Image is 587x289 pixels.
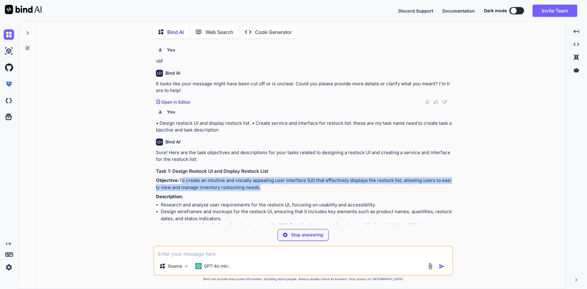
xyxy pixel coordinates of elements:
[398,8,433,14] button: Discord Support
[4,262,14,272] img: settings
[156,194,183,199] strong: Description:
[167,47,175,53] h6: You
[425,100,430,105] img: copy
[4,29,14,40] img: chat
[439,263,445,269] img: icon
[442,8,475,13] span: Documentation
[4,79,14,89] img: premium
[184,264,189,269] img: Pick Models
[204,263,230,269] p: GPT-4o min..
[156,80,452,94] p: It looks like your message might have been cut off or is unclear. Could you please provide more d...
[156,120,452,134] p: • Design restock UI and display restock list. • Create service and interface for restock list. th...
[161,99,190,105] p: Open in Editor
[167,109,175,115] h6: You
[168,263,182,269] p: Source
[205,28,233,36] p: Web Search
[5,5,42,14] img: Bind AI
[398,8,433,13] span: Discord Support
[434,100,438,105] img: like
[165,139,180,145] h6: Bind AI
[4,62,14,73] img: githubLight
[161,202,452,209] li: Research and analyze user requirements for the restock UI, focusing on usability and accessibility.
[4,95,14,106] img: darkCloudIdeIcon
[255,28,292,36] p: Code Generator
[156,168,452,175] h3: Task 1: Design Restock UI and Display Restock List
[161,222,452,229] li: Implement responsive design principles to ensure the UI is functional across various devices (des...
[156,58,452,65] p: vbf
[442,8,475,14] button: Documentation
[161,208,452,222] li: Design wireframes and mockups for the restock UI, ensuring that it includes key elements such as ...
[153,277,453,281] p: Bind can provide inaccurate information, including about people. Always double-check its answers....
[167,28,184,36] p: Bind AI
[427,263,434,270] img: attachment
[4,46,14,56] img: ai-studio
[442,100,447,105] img: dislike
[156,177,179,183] strong: Objective:
[156,177,452,191] p: To create an intuitive and visually appealing user interface (UI) that effectively displays the r...
[291,232,323,238] p: Stop answering
[195,263,201,269] img: GPT-4o mini
[533,5,577,17] button: Invite Team
[156,149,452,163] p: Sure! Here are the task objectives and descriptions for your tasks related to designing a restock...
[484,8,507,14] span: Dark mode
[165,70,180,76] h6: Bind AI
